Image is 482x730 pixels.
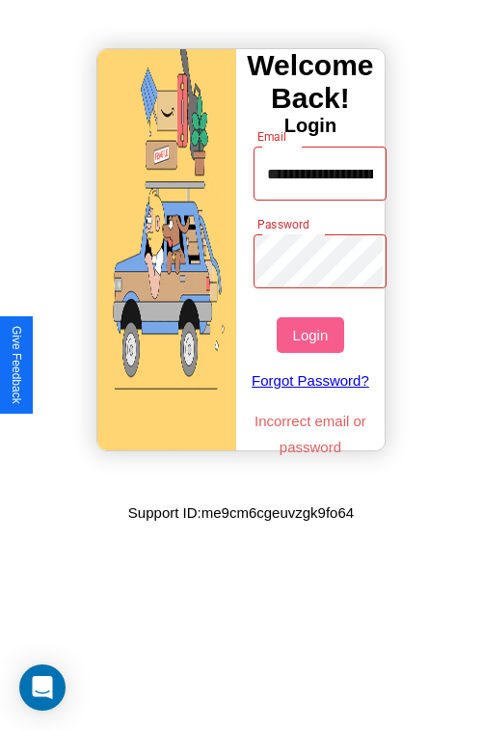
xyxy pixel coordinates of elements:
[257,128,287,145] label: Email
[10,326,23,404] div: Give Feedback
[19,664,66,711] div: Open Intercom Messenger
[236,115,385,137] h4: Login
[257,216,308,232] label: Password
[277,317,343,353] button: Login
[244,408,378,460] p: Incorrect email or password
[236,49,385,115] h3: Welcome Back!
[128,500,354,526] p: Support ID: me9cm6cgeuvzgk9fo64
[97,49,236,450] img: gif
[244,353,378,408] a: Forgot Password?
